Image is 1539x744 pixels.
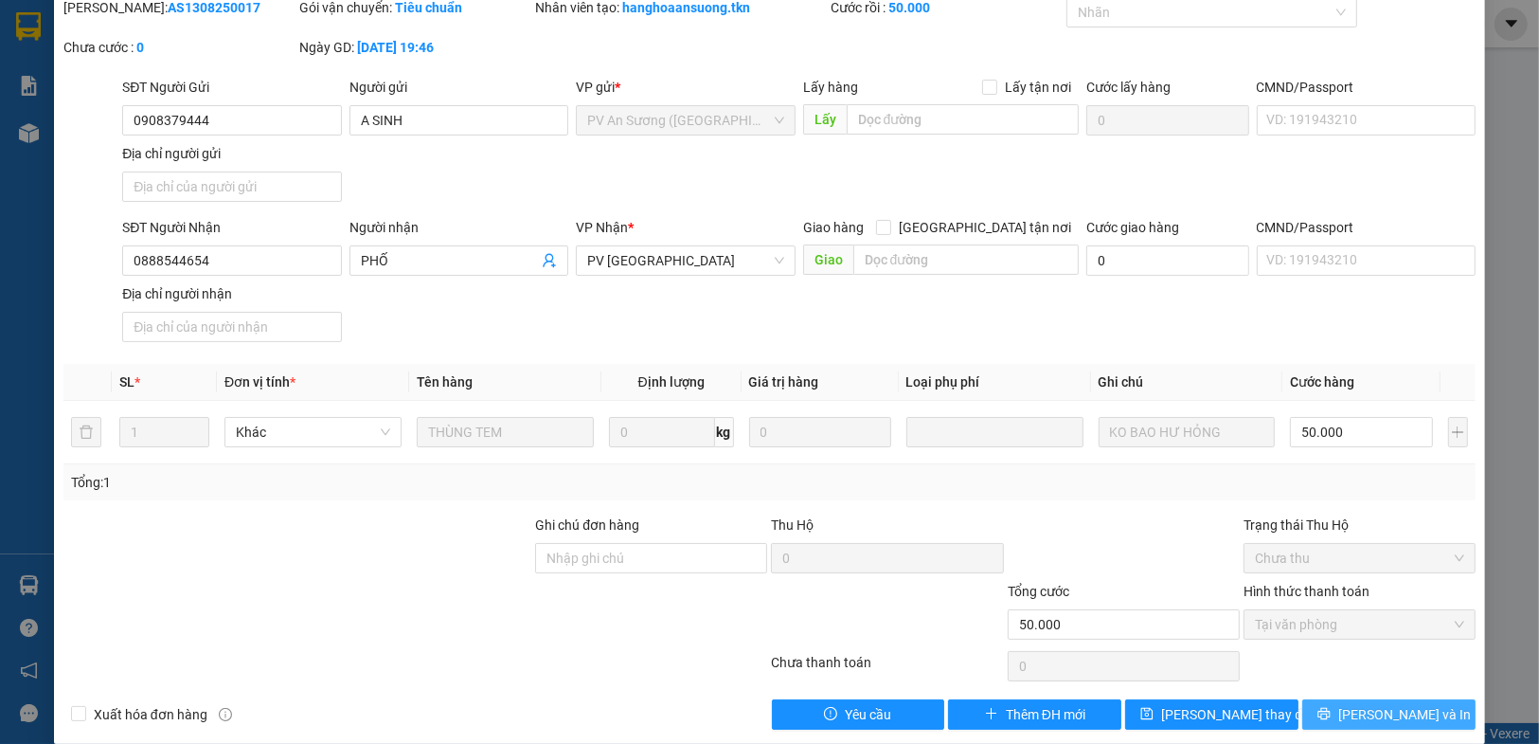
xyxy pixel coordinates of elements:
[576,77,795,98] div: VP gửi
[24,24,118,118] img: logo.jpg
[224,374,295,390] span: Đơn vị tính
[1086,105,1249,136] input: Cước lấy hàng
[136,40,144,55] b: 0
[122,312,341,342] input: Địa chỉ của người nhận
[803,245,853,275] span: Giao
[1317,707,1331,722] span: printer
[535,517,639,533] label: Ghi chú đơn hàng
[1099,417,1276,447] input: Ghi Chú
[985,707,998,722] span: plus
[824,707,837,722] span: exclamation-circle
[948,699,1121,730] button: plusThêm ĐH mới
[803,104,847,135] span: Lấy
[1161,704,1313,725] span: [PERSON_NAME] thay đổi
[891,217,1079,238] span: [GEOGRAPHIC_DATA] tận nơi
[122,143,341,164] div: Địa chỉ người gửi
[417,417,594,447] input: VD: Bàn, Ghế
[1086,220,1179,235] label: Cước giao hàng
[749,374,819,390] span: Giá trị hàng
[770,652,1006,685] div: Chưa thanh toán
[122,283,341,304] div: Địa chỉ người nhận
[997,77,1079,98] span: Lấy tận nơi
[417,374,473,390] span: Tên hàng
[1255,544,1464,572] span: Chưa thu
[1448,417,1469,447] button: plus
[71,417,101,447] button: delete
[542,253,557,268] span: user-add
[1086,80,1171,95] label: Cước lấy hàng
[749,417,891,447] input: 0
[803,220,864,235] span: Giao hàng
[715,417,734,447] span: kg
[1125,699,1298,730] button: save[PERSON_NAME] thay đổi
[219,708,232,721] span: info-circle
[899,364,1091,401] th: Loại phụ phí
[1257,217,1476,238] div: CMND/Passport
[71,472,595,493] div: Tổng: 1
[587,246,783,275] span: PV Hòa Thành
[1302,699,1476,730] button: printer[PERSON_NAME] và In
[1091,364,1283,401] th: Ghi chú
[177,46,792,70] li: [STREET_ADDRESS][PERSON_NAME]. [GEOGRAPHIC_DATA], Tỉnh [GEOGRAPHIC_DATA]
[86,704,215,725] span: Xuất hóa đơn hàng
[122,77,341,98] div: SĐT Người Gửi
[177,70,792,94] li: Hotline: 1900 8153
[24,137,259,169] b: GỬI : PV Trảng Bàng
[357,40,434,55] b: [DATE] 19:46
[1008,584,1069,599] span: Tổng cước
[349,217,568,238] div: Người nhận
[299,37,531,58] div: Ngày GD:
[535,543,767,573] input: Ghi chú đơn hàng
[236,418,390,446] span: Khác
[1244,584,1369,599] label: Hình thức thanh toán
[349,77,568,98] div: Người gửi
[1006,704,1085,725] span: Thêm ĐH mới
[771,517,814,533] span: Thu Hộ
[122,172,341,202] input: Địa chỉ của người gửi
[122,217,341,238] div: SĐT Người Nhận
[119,374,134,390] span: SL
[1255,610,1464,639] span: Tại văn phòng
[63,37,295,58] div: Chưa cước :
[1257,77,1476,98] div: CMND/Passport
[847,104,1079,135] input: Dọc đường
[587,106,783,135] span: PV An Sương (Hàng Hóa)
[1086,245,1249,276] input: Cước giao hàng
[772,699,945,730] button: exclamation-circleYêu cầu
[845,704,891,725] span: Yêu cầu
[1140,707,1154,722] span: save
[638,374,705,390] span: Định lượng
[853,245,1079,275] input: Dọc đường
[803,80,858,95] span: Lấy hàng
[1338,704,1471,725] span: [PERSON_NAME] và In
[1244,515,1476,535] div: Trạng thái Thu Hộ
[576,220,628,235] span: VP Nhận
[1290,374,1354,390] span: Cước hàng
